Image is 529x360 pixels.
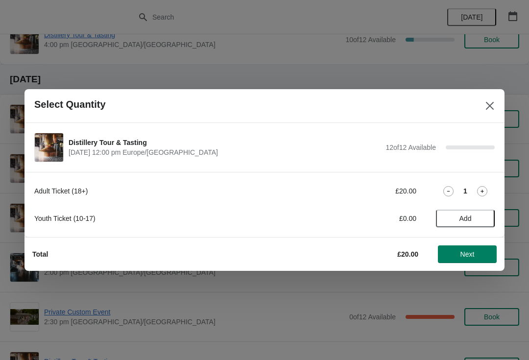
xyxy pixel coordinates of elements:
[463,186,467,196] strong: 1
[69,138,381,147] span: Distillery Tour & Tasting
[32,250,48,258] strong: Total
[326,214,416,223] div: £0.00
[34,99,106,110] h2: Select Quantity
[459,215,472,222] span: Add
[438,245,497,263] button: Next
[460,250,475,258] span: Next
[481,97,499,115] button: Close
[385,144,436,151] span: 12 of 12 Available
[35,133,63,162] img: Distillery Tour & Tasting | | August 15 | 12:00 pm Europe/London
[69,147,381,157] span: [DATE] 12:00 pm Europe/[GEOGRAPHIC_DATA]
[436,210,495,227] button: Add
[34,186,306,196] div: Adult Ticket (18+)
[34,214,306,223] div: Youth Ticket (10-17)
[326,186,416,196] div: £20.00
[397,250,418,258] strong: £20.00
